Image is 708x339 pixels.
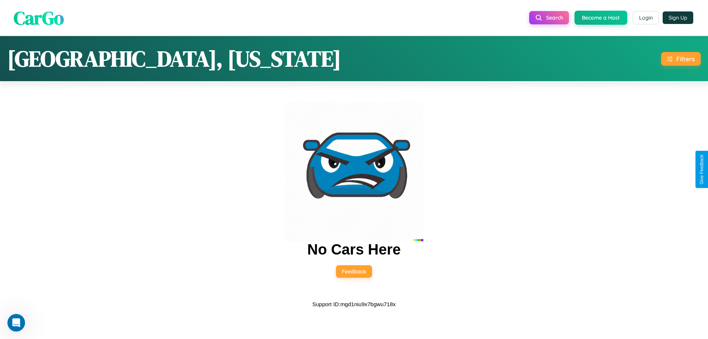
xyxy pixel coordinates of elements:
iframe: Intercom live chat [7,314,25,332]
span: CarGo [14,5,64,30]
button: Filters [661,52,701,66]
button: Login [633,11,659,24]
p: Support ID: mgd1niu9x7bgwu718x [312,299,396,309]
button: Feedback [336,265,372,278]
button: Become a Host [575,11,627,25]
img: car [285,103,423,241]
div: Filters [676,55,695,63]
h2: No Cars Here [307,241,400,258]
div: Give Feedback [699,155,704,184]
button: Search [529,11,569,24]
span: Search [546,14,563,21]
h1: [GEOGRAPHIC_DATA], [US_STATE] [7,44,341,74]
button: Sign Up [663,11,693,24]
